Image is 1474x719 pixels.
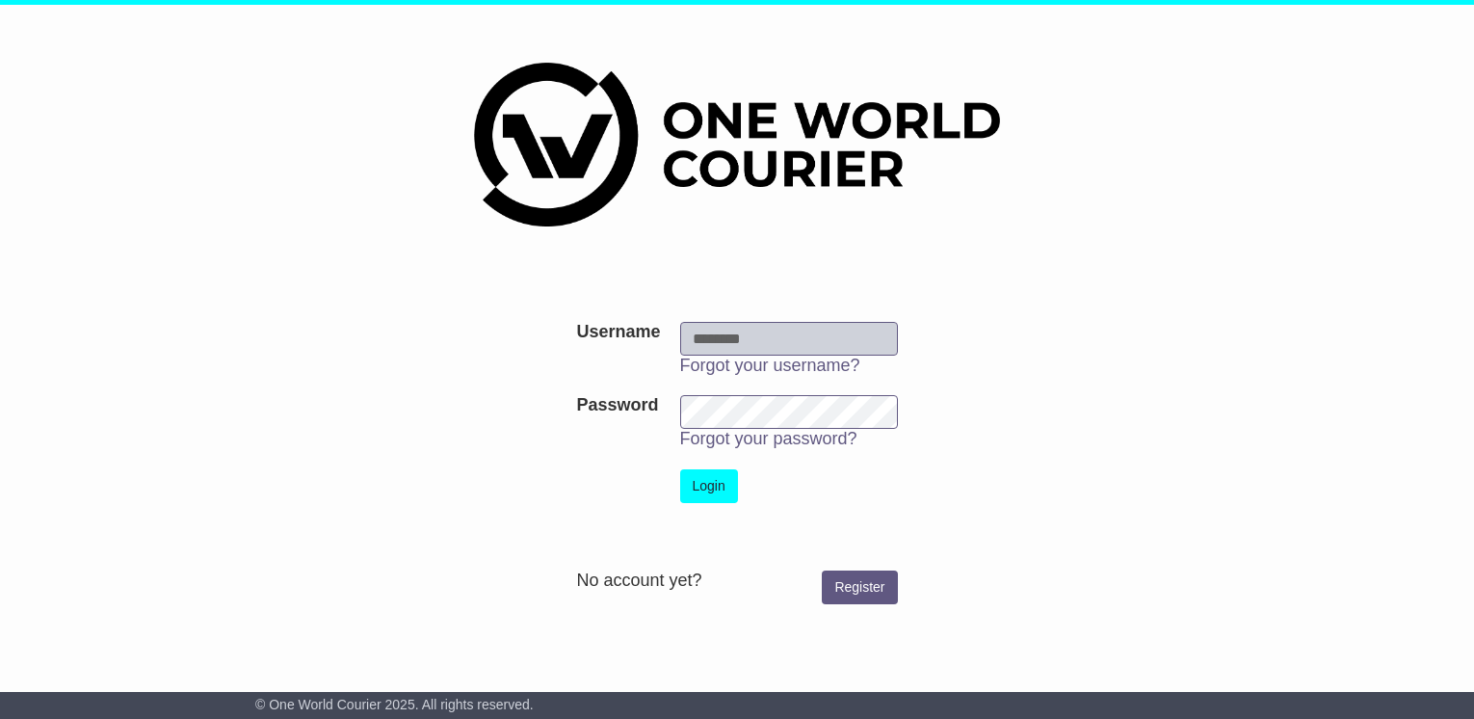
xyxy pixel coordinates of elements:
[255,697,534,712] span: © One World Courier 2025. All rights reserved.
[680,356,860,375] a: Forgot your username?
[822,571,897,604] a: Register
[576,571,897,592] div: No account yet?
[576,322,660,343] label: Username
[680,429,857,448] a: Forgot your password?
[680,469,738,503] button: Login
[576,395,658,416] label: Password
[474,63,1000,226] img: One World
